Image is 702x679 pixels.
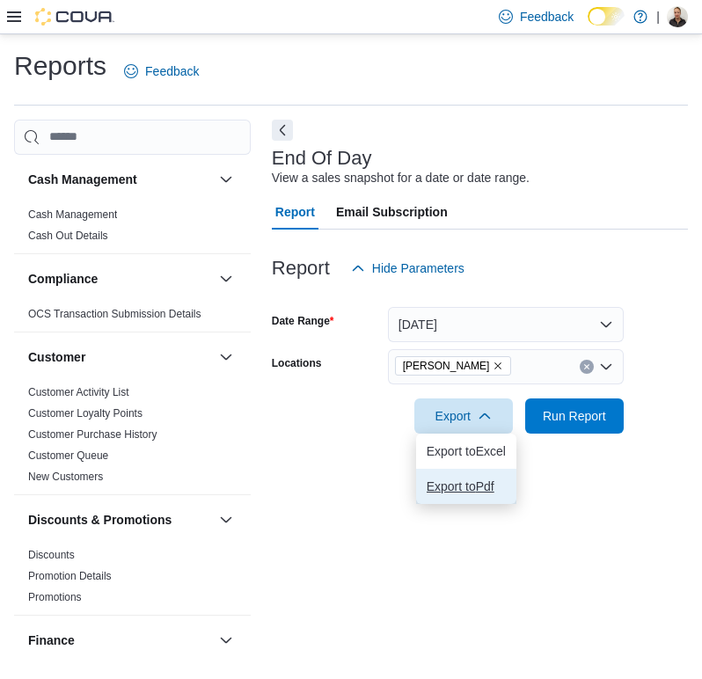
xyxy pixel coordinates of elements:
[145,62,199,80] span: Feedback
[336,194,448,230] span: Email Subscription
[28,590,82,604] span: Promotions
[416,469,516,504] button: Export toPdf
[28,511,212,529] button: Discounts & Promotions
[28,632,75,649] h3: Finance
[28,570,112,582] a: Promotion Details
[28,385,129,399] span: Customer Activity List
[28,308,201,320] a: OCS Transaction Submission Details
[525,398,624,434] button: Run Report
[216,347,237,368] button: Customer
[14,382,251,494] div: Customer
[28,407,143,420] a: Customer Loyalty Points
[35,8,114,26] img: Cova
[28,471,103,483] a: New Customers
[656,6,660,27] p: |
[28,548,75,562] span: Discounts
[520,8,574,26] span: Feedback
[28,591,82,603] a: Promotions
[28,428,157,441] a: Customer Purchase History
[28,208,117,222] span: Cash Management
[117,54,206,89] a: Feedback
[493,361,503,371] button: Remove Bud Bar Crowfoot from selection in this group
[28,230,108,242] a: Cash Out Details
[28,632,212,649] button: Finance
[344,251,472,286] button: Hide Parameters
[272,356,322,370] label: Locations
[403,357,490,375] span: [PERSON_NAME]
[388,307,624,342] button: [DATE]
[372,259,464,277] span: Hide Parameters
[14,48,106,84] h1: Reports
[543,407,606,425] span: Run Report
[427,479,506,493] span: Export to Pdf
[599,360,613,374] button: Open list of options
[28,406,143,420] span: Customer Loyalty Points
[580,360,594,374] button: Clear input
[14,204,251,253] div: Cash Management
[395,356,512,376] span: Bud Bar Crowfoot
[272,148,372,169] h3: End Of Day
[275,194,315,230] span: Report
[272,314,334,328] label: Date Range
[14,303,251,332] div: Compliance
[425,398,502,434] span: Export
[272,120,293,141] button: Next
[28,270,98,288] h3: Compliance
[28,449,108,462] a: Customer Queue
[216,268,237,289] button: Compliance
[667,6,688,27] div: Stephanie M
[216,169,237,190] button: Cash Management
[28,470,103,484] span: New Customers
[28,229,108,243] span: Cash Out Details
[416,434,516,469] button: Export toExcel
[28,427,157,442] span: Customer Purchase History
[28,386,129,398] a: Customer Activity List
[272,169,530,187] div: View a sales snapshot for a date or date range.
[28,348,212,366] button: Customer
[216,509,237,530] button: Discounts & Promotions
[28,511,172,529] h3: Discounts & Promotions
[28,549,75,561] a: Discounts
[272,258,330,279] h3: Report
[28,171,137,188] h3: Cash Management
[588,7,625,26] input: Dark Mode
[427,444,506,458] span: Export to Excel
[414,398,513,434] button: Export
[28,449,108,463] span: Customer Queue
[216,630,237,651] button: Finance
[28,208,117,221] a: Cash Management
[28,171,212,188] button: Cash Management
[28,307,201,321] span: OCS Transaction Submission Details
[28,569,112,583] span: Promotion Details
[28,270,212,288] button: Compliance
[14,544,251,615] div: Discounts & Promotions
[28,348,85,366] h3: Customer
